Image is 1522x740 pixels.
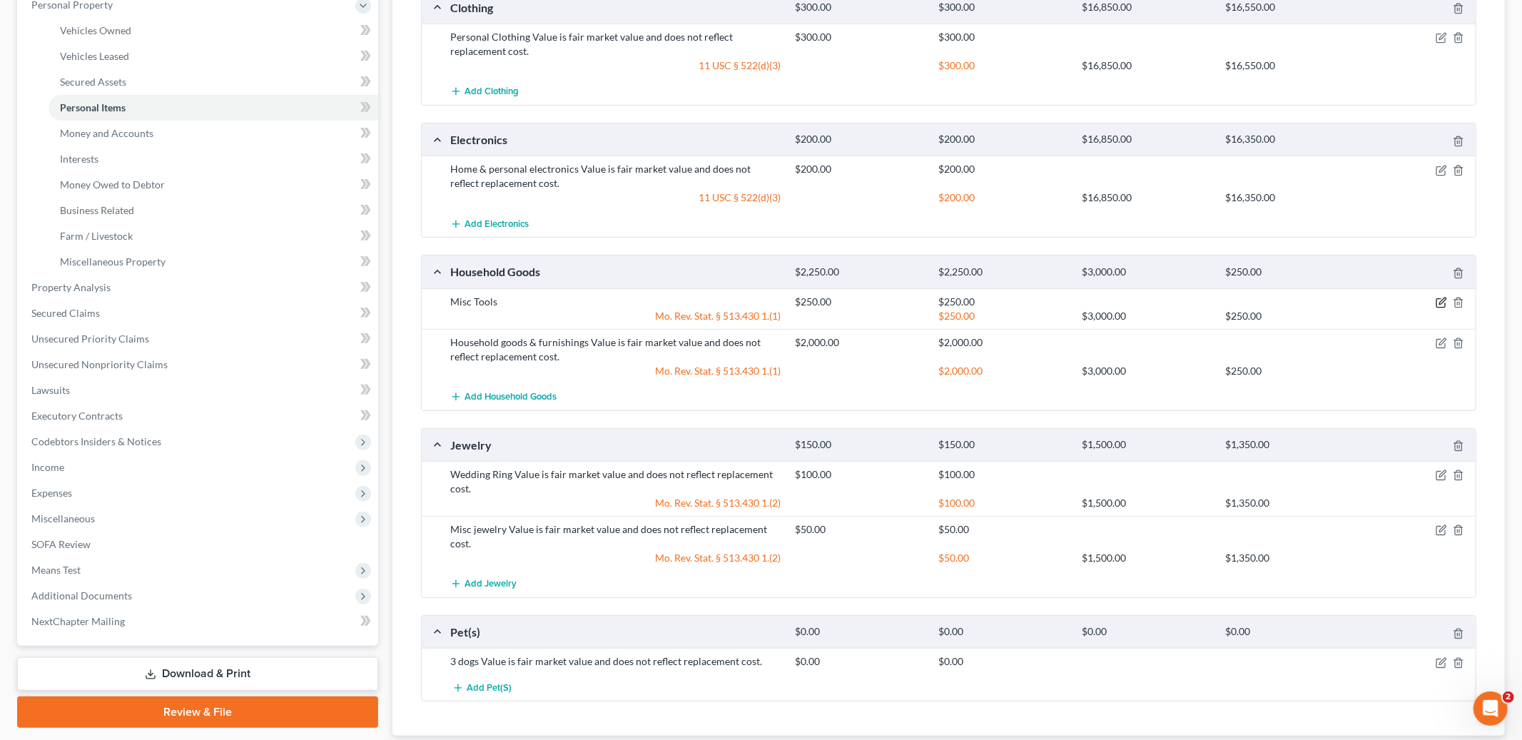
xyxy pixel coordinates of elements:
span: Interests [60,153,98,165]
div: $150.00 [931,438,1075,452]
div: $250.00 [1219,309,1362,323]
div: $300.00 [788,30,931,44]
button: Add Jewelry [450,571,517,597]
button: Add Electronics [450,211,529,237]
span: Add Electronics [465,218,529,230]
a: Farm / Livestock [49,223,378,249]
div: $1,500.00 [1075,551,1219,565]
a: Personal Items [49,95,378,121]
div: $2,000.00 [931,364,1075,378]
span: Farm / Livestock [60,230,133,242]
span: Executory Contracts [31,410,123,422]
span: Additional Documents [31,589,132,602]
div: $1,500.00 [1075,438,1219,452]
a: Money Owed to Debtor [49,172,378,198]
div: $2,000.00 [788,335,931,350]
div: Misc jewelry Value is fair market value and does not reflect replacement cost. [443,522,788,551]
div: $250.00 [788,295,931,309]
a: Property Analysis [20,275,378,300]
div: $3,000.00 [1075,309,1219,323]
div: $16,850.00 [1075,191,1219,205]
span: Codebtors Insiders & Notices [31,435,161,447]
div: $100.00 [931,467,1075,482]
span: Vehicles Leased [60,50,129,62]
a: Unsecured Nonpriority Claims [20,352,378,377]
div: $0.00 [931,654,1075,669]
div: $300.00 [931,59,1075,73]
button: Add Household Goods [450,384,557,410]
div: $1,350.00 [1219,551,1362,565]
span: SOFA Review [31,538,91,550]
a: Money and Accounts [49,121,378,146]
div: $1,350.00 [1219,438,1362,452]
a: Interests [49,146,378,172]
div: $16,350.00 [1219,191,1362,205]
div: $0.00 [931,625,1075,639]
div: $100.00 [788,467,931,482]
a: Executory Contracts [20,403,378,429]
div: $3,000.00 [1075,265,1219,279]
span: Property Analysis [31,281,111,293]
div: Mo. Rev. Stat. § 513.430 1.(2) [443,551,788,565]
div: $16,850.00 [1075,59,1219,73]
span: Add Household Goods [465,391,557,402]
div: $50.00 [931,522,1075,537]
span: Business Related [60,204,134,216]
div: $200.00 [931,191,1075,205]
div: $16,850.00 [1075,1,1219,14]
div: $2,250.00 [788,265,931,279]
div: $200.00 [931,133,1075,146]
div: Household Goods [443,264,788,279]
div: $250.00 [1219,265,1362,279]
div: $0.00 [1075,625,1219,639]
span: Miscellaneous [31,512,95,524]
div: Mo. Rev. Stat. § 513.430 1.(1) [443,364,788,378]
button: Add Pet(s) [450,674,513,701]
div: $250.00 [931,309,1075,323]
span: Vehicles Owned [60,24,131,36]
span: Add Clothing [465,86,519,98]
div: $50.00 [931,551,1075,565]
div: 3 dogs Value is fair market value and does not reflect replacement cost. [443,654,788,669]
div: Electronics [443,132,788,147]
div: $200.00 [931,162,1075,176]
div: $0.00 [1219,625,1362,639]
div: $16,550.00 [1219,59,1362,73]
span: 2 [1503,691,1514,703]
div: $250.00 [931,295,1075,309]
div: 11 USC § 522(d)(3) [443,59,788,73]
div: $2,000.00 [931,335,1075,350]
div: Home & personal electronics Value is fair market value and does not reflect replacement cost. [443,162,788,191]
a: Review & File [17,696,378,728]
div: $50.00 [788,522,931,537]
div: Misc Tools [443,295,788,309]
a: SOFA Review [20,532,378,557]
div: Mo. Rev. Stat. § 513.430 1.(1) [443,309,788,323]
a: Lawsuits [20,377,378,403]
span: Money Owed to Debtor [60,178,165,191]
span: Expenses [31,487,72,499]
a: Vehicles Leased [49,44,378,69]
span: Secured Assets [60,76,126,88]
a: Miscellaneous Property [49,249,378,275]
a: Secured Assets [49,69,378,95]
span: Secured Claims [31,307,100,319]
div: 11 USC § 522(d)(3) [443,191,788,205]
div: $300.00 [788,1,931,14]
div: $1,500.00 [1075,496,1219,510]
iframe: Intercom live chat [1473,691,1508,726]
div: $250.00 [1219,364,1362,378]
div: $150.00 [788,438,931,452]
span: Add Jewelry [465,579,517,590]
span: NextChapter Mailing [31,615,125,627]
div: Wedding Ring Value is fair market value and does not reflect replacement cost. [443,467,788,496]
div: $1,350.00 [1219,496,1362,510]
span: Unsecured Nonpriority Claims [31,358,168,370]
a: Download & Print [17,657,378,691]
a: Vehicles Owned [49,18,378,44]
div: $100.00 [931,496,1075,510]
span: Add Pet(s) [467,682,512,694]
span: Means Test [31,564,81,576]
span: Unsecured Priority Claims [31,333,149,345]
div: $0.00 [788,654,931,669]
